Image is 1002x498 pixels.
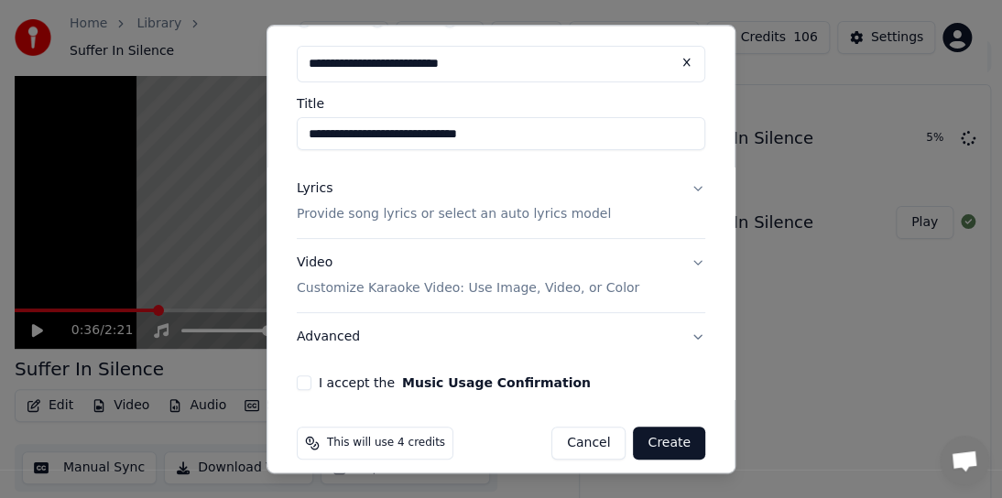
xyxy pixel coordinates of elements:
[297,254,639,298] div: Video
[297,97,705,110] label: Title
[319,376,591,389] label: I accept the
[633,427,705,460] button: Create
[464,14,490,27] label: URL
[319,14,355,27] label: Audio
[297,239,705,312] button: VideoCustomize Karaoke Video: Use Image, Video, or Color
[402,376,591,389] button: I accept the
[297,165,705,238] button: LyricsProvide song lyrics or select an auto lyrics model
[297,205,611,223] p: Provide song lyrics or select an auto lyrics model
[297,313,705,361] button: Advanced
[392,14,428,27] label: Video
[297,179,332,198] div: Lyrics
[551,427,626,460] button: Cancel
[297,279,639,298] p: Customize Karaoke Video: Use Image, Video, or Color
[327,436,445,450] span: This will use 4 credits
